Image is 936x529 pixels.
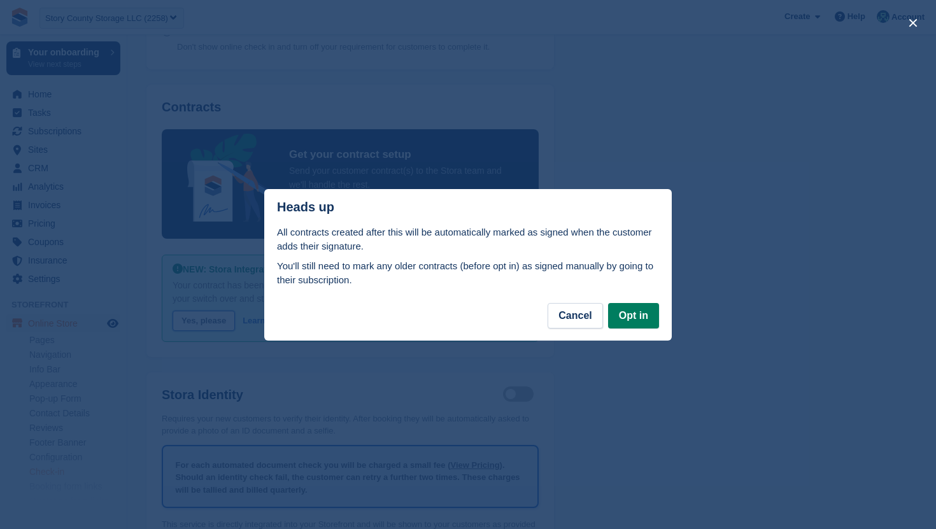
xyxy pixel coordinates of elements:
[548,303,602,328] button: Cancel
[277,200,659,215] div: Heads up
[277,225,659,254] p: All contracts created after this will be automatically marked as signed when the customer adds th...
[277,259,659,288] p: You'll still need to mark any older contracts (before opt in) as signed manually by going to thei...
[608,303,659,328] button: Opt in
[903,13,923,33] button: close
